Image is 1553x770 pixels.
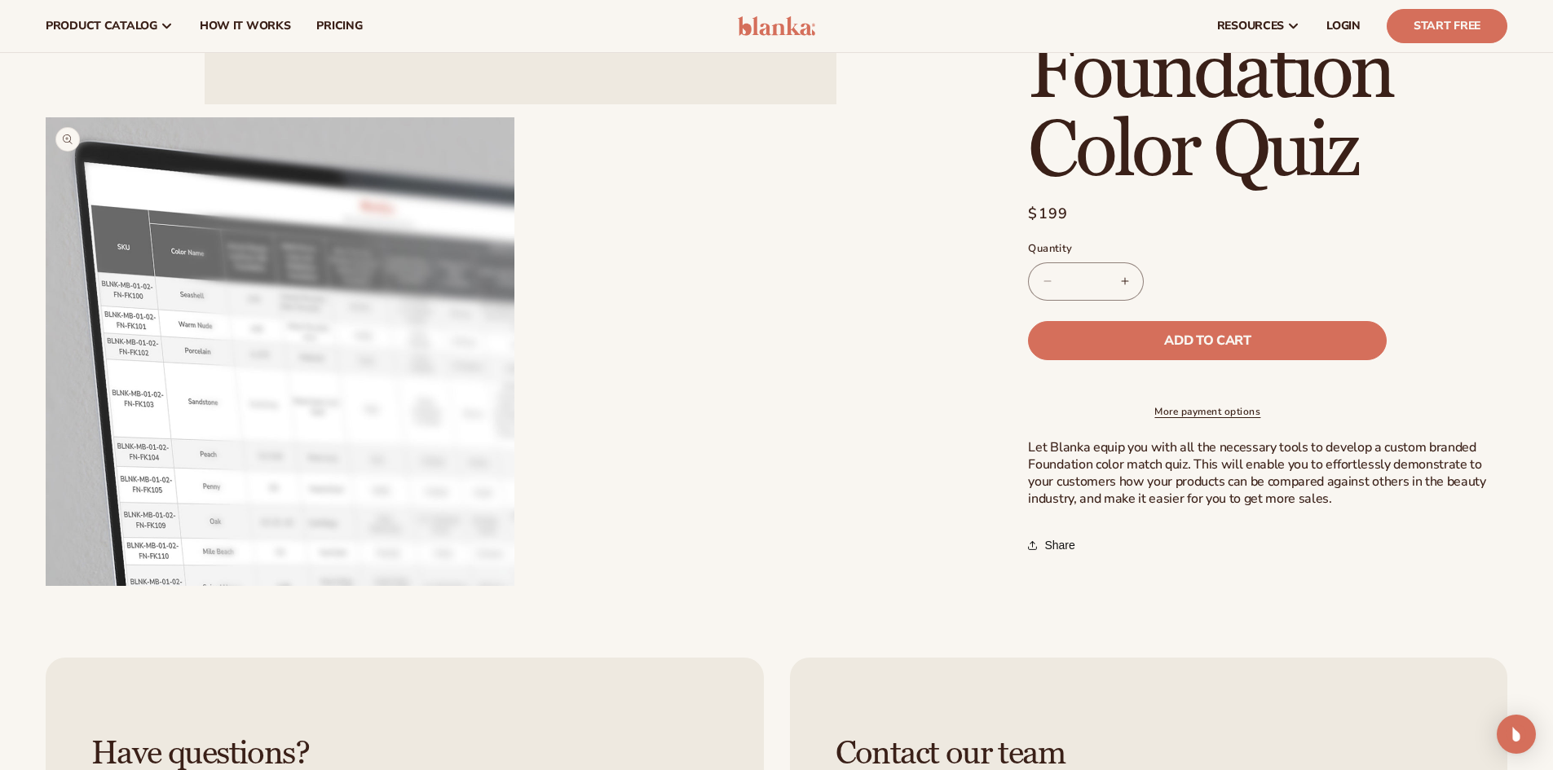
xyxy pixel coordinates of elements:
[1387,9,1507,43] a: Start Free
[1028,34,1507,191] h1: Foundation Color Quiz
[1028,241,1387,257] label: Quantity
[200,20,291,33] span: How It Works
[1164,334,1251,347] span: Add to cart
[1028,404,1387,419] a: More payment options
[46,20,157,33] span: product catalog
[1217,20,1284,33] span: resources
[316,20,362,33] span: pricing
[1326,20,1361,33] span: LOGIN
[1028,527,1079,563] button: Share
[1028,203,1068,225] span: $199
[1028,439,1507,507] p: Let Blanka equip you with all the necessary tools to develop a custom branded Foundation color ma...
[738,16,815,36] img: logo
[1497,715,1536,754] div: Open Intercom Messenger
[1028,321,1387,360] button: Add to cart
